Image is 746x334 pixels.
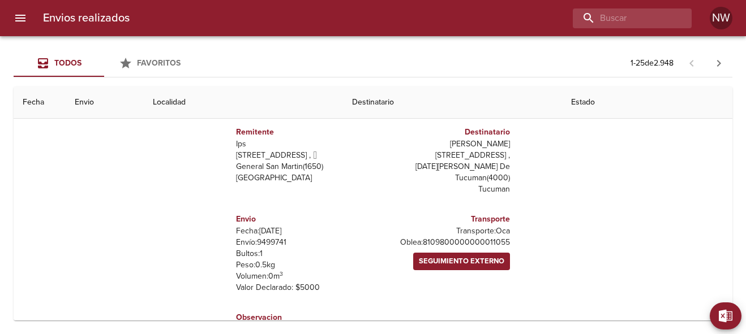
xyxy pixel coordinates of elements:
[236,172,368,184] p: [GEOGRAPHIC_DATA]
[236,237,368,248] p: Envío: 9499741
[631,58,674,69] p: 1 - 25 de 2.948
[343,86,562,119] th: Destinatario
[573,8,672,28] input: buscar
[413,253,510,270] a: Seguimiento Externo
[378,225,510,237] p: Transporte: Oca
[378,237,510,248] p: Oblea: 8109800000000011055
[236,225,368,237] p: Fecha: [DATE]
[378,126,510,138] h6: Destinatario
[236,161,368,172] p: General San Martin ( 1650 )
[710,302,741,329] button: Exportar Excel
[236,213,368,225] h6: Envio
[378,213,510,225] h6: Transporte
[378,138,510,150] p: [PERSON_NAME]
[378,161,510,184] p: [DATE][PERSON_NAME] De Tucuman ( 4000 )
[66,86,143,119] th: Envio
[236,248,368,259] p: Bultos: 1
[236,138,368,150] p: Ips
[378,150,510,161] p: [STREET_ADDRESS] ,
[236,282,368,293] p: Valor Declarado: $ 5000
[236,126,368,138] h6: Remitente
[562,86,732,119] th: Estado
[236,150,368,161] p: [STREET_ADDRESS] ,  
[678,57,705,68] span: Pagina anterior
[378,184,510,195] p: Tucuman
[236,259,368,271] p: Peso: 0.5 kg
[419,255,504,268] span: Seguimiento Externo
[43,9,130,27] h6: Envios realizados
[710,7,732,29] div: Abrir información de usuario
[14,86,66,119] th: Fecha
[705,50,732,77] span: Pagina siguiente
[14,50,195,77] div: Tabs Envios
[236,311,368,324] h6: Observacion
[710,7,732,29] div: NW
[54,58,82,68] span: Todos
[7,5,34,32] button: menu
[280,270,283,277] sup: 3
[144,86,343,119] th: Localidad
[137,58,181,68] span: Favoritos
[236,271,368,282] p: Volumen: 0 m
